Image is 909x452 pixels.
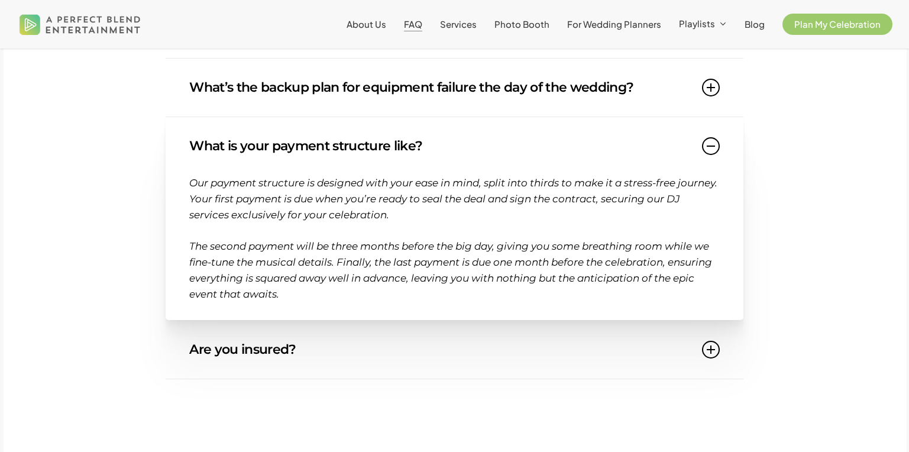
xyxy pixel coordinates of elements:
[189,240,712,300] span: The second payment will be three months before the big day, giving you some breathing room while ...
[440,20,477,29] a: Services
[189,321,720,379] a: Are you insured?
[189,117,720,175] a: What is your payment structure like?
[782,20,892,29] a: Plan My Celebration
[794,18,881,30] span: Plan My Celebration
[745,20,765,29] a: Blog
[347,20,386,29] a: About Us
[494,20,549,29] a: Photo Booth
[679,19,727,30] a: Playlists
[347,18,386,30] span: About Us
[404,20,422,29] a: FAQ
[189,59,720,117] a: What’s the backup plan for equipment failure the day of the wedding?
[17,5,144,44] img: A Perfect Blend Entertainment
[404,18,422,30] span: FAQ
[440,18,477,30] span: Services
[679,18,715,29] span: Playlists
[567,20,661,29] a: For Wedding Planners
[494,18,549,30] span: Photo Booth
[189,177,717,221] span: Our payment structure is designed with your ease in mind, split into thirds to make it a stress-f...
[567,18,661,30] span: For Wedding Planners
[745,18,765,30] span: Blog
